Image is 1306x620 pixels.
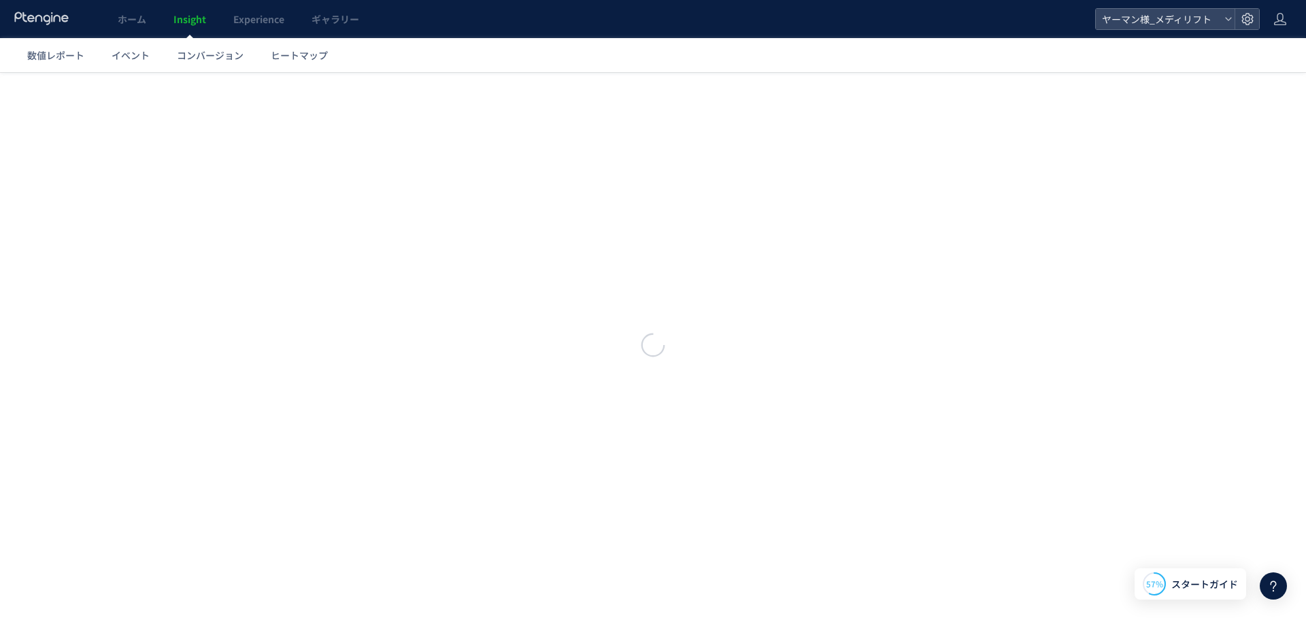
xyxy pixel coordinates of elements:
span: スタートガイド [1171,577,1238,591]
span: ギャラリー [312,12,359,26]
span: イベント [112,48,150,62]
span: ホーム [118,12,146,26]
span: 数値レポート [27,48,84,62]
span: Insight [173,12,206,26]
span: ヒートマップ [271,48,328,62]
span: Experience [233,12,284,26]
span: ヤーマン様_メディリフト [1098,9,1219,29]
span: コンバージョン [177,48,244,62]
span: 57% [1146,578,1163,589]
